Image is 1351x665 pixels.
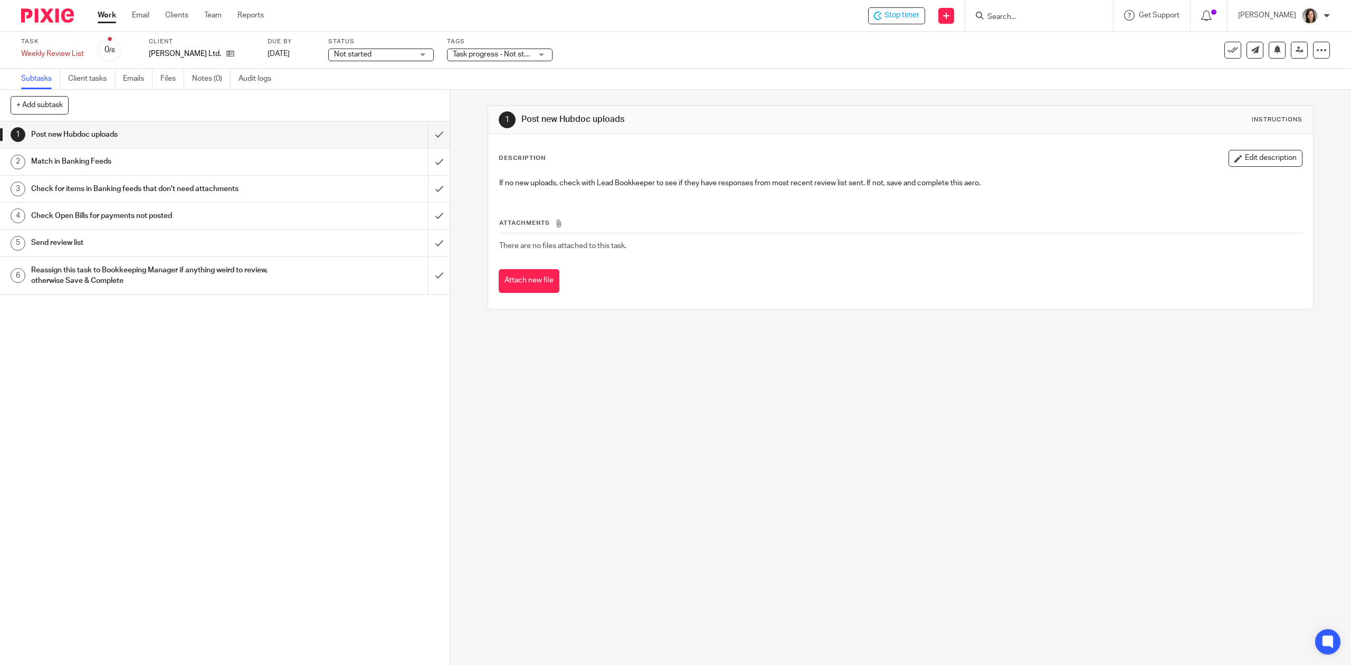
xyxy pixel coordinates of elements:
a: Files [160,69,184,89]
p: [PERSON_NAME] [1238,10,1296,21]
button: Attach new file [499,269,559,293]
div: 1 [11,127,25,142]
a: Clients [165,10,188,21]
p: If no new uploads, check with Lead Bookkeeper to see if they have responses from most recent revi... [499,178,1301,188]
a: Emails [123,69,153,89]
p: Description [499,154,546,163]
img: Danielle%20photo.jpg [1301,7,1318,24]
a: Email [132,10,149,21]
h1: Check Open Bills for payments not posted [31,208,289,224]
a: Client tasks [68,69,115,89]
button: Edit description [1229,150,1302,167]
label: Task [21,37,84,46]
a: Reports [237,10,264,21]
div: TG Schulz Ltd. - Weekly Review List [868,7,925,24]
h1: Post new Hubdoc uploads [521,114,923,125]
span: Get Support [1139,12,1179,19]
div: 1 [499,111,516,128]
label: Tags [447,37,553,46]
a: Subtasks [21,69,60,89]
label: Status [328,37,434,46]
a: Team [204,10,222,21]
h1: Reassign this task to Bookkeeping Manager if anything weird to review, otherwise Save & Complete [31,262,289,289]
span: [DATE] [268,50,290,58]
small: /6 [109,47,115,53]
span: Task progress - Not started + 1 [453,51,553,58]
h1: Post new Hubdoc uploads [31,127,289,142]
label: Client [149,37,254,46]
a: Notes (0) [192,69,231,89]
label: Due by [268,37,315,46]
a: Work [98,10,116,21]
button: + Add subtask [11,96,69,114]
h1: Check for items in Banking feeds that don't need attachments [31,181,289,197]
div: 5 [11,236,25,251]
span: There are no files attached to this task. [499,242,626,250]
span: Not started [334,51,372,58]
div: Weekly Review List [21,49,84,59]
div: 2 [11,155,25,169]
span: Attachments [499,220,550,226]
input: Search [986,13,1081,22]
span: Stop timer [884,10,919,21]
div: 0 [104,44,115,56]
div: 3 [11,182,25,196]
p: [PERSON_NAME] Ltd. [149,49,221,59]
h1: Match in Banking Feeds [31,154,289,169]
div: Instructions [1252,116,1302,124]
a: Audit logs [239,69,279,89]
h1: Send review list [31,235,289,251]
div: 6 [11,268,25,283]
img: Pixie [21,8,74,23]
div: 4 [11,208,25,223]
